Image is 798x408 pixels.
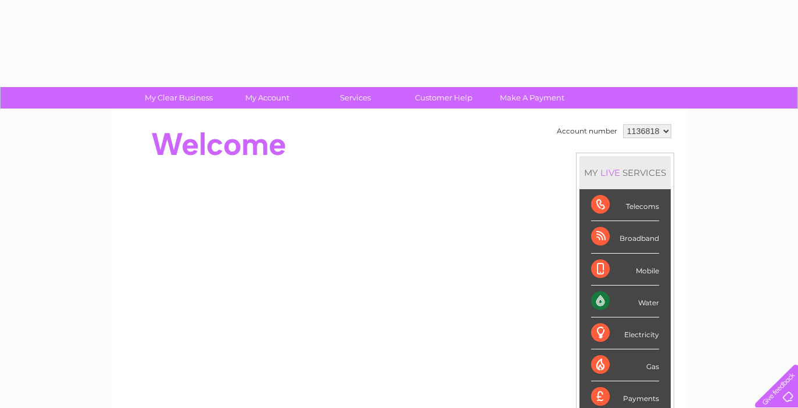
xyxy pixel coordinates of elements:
[598,167,622,178] div: LIVE
[591,286,659,317] div: Water
[591,349,659,381] div: Gas
[579,156,671,189] div: MY SERVICES
[591,189,659,221] div: Telecoms
[591,317,659,349] div: Electricity
[554,121,620,141] td: Account number
[131,87,227,109] a: My Clear Business
[307,87,403,109] a: Services
[591,254,659,286] div: Mobile
[219,87,315,109] a: My Account
[396,87,492,109] a: Customer Help
[484,87,580,109] a: Make A Payment
[591,221,659,253] div: Broadband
